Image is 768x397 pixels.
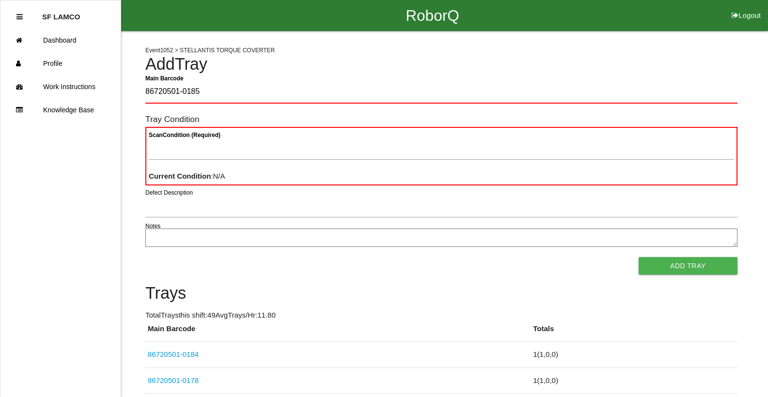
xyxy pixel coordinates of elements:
[145,47,275,54] span: Event 1052 > STELLANTIS TORQUE COVERTER
[0,75,121,98] a: Work Instructions
[145,284,737,303] h4: Trays
[145,115,737,124] h6: Tray Condition
[42,5,80,21] p: SF LAMCO
[145,188,193,197] label: Defect Description
[149,132,220,138] b: Scan Condition (Required)
[148,350,199,358] a: 86720501-0184
[145,75,184,81] b: Main Barcode
[531,323,737,342] th: Totals
[149,172,211,180] b: Current Condition
[531,367,737,394] td: 1 ( 1 , 0 , 0 )
[149,172,225,180] span: : N/A
[145,310,737,321] p: Total Trays this shift: 49 Avg Trays /Hr: 11.80
[16,5,23,29] div: Close
[145,222,160,230] label: Notes
[0,52,121,75] a: Profile
[148,376,199,384] a: 86720501-0178
[639,257,737,275] button: Add Tray
[0,98,121,122] a: Knowledge Base
[145,55,737,74] h4: Add Tray
[0,29,121,52] a: Dashboard
[145,323,531,342] th: Main Barcode
[145,81,737,104] input: Required
[531,342,737,368] td: 1 ( 1 , 0 , 0 )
